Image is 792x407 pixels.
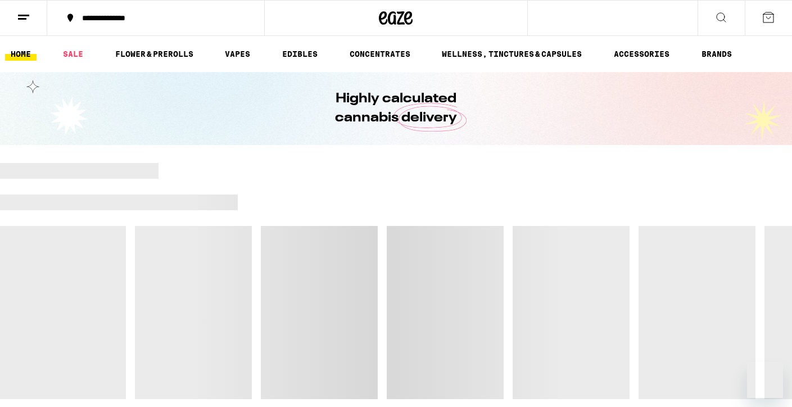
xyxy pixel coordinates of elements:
[57,47,89,61] a: SALE
[219,47,256,61] a: VAPES
[5,47,37,61] a: HOME
[304,89,489,128] h1: Highly calculated cannabis delivery
[436,47,587,61] a: WELLNESS, TINCTURES & CAPSULES
[344,47,416,61] a: CONCENTRATES
[747,362,783,398] iframe: Button to launch messaging window
[608,47,675,61] a: ACCESSORIES
[696,47,737,61] a: BRANDS
[110,47,199,61] a: FLOWER & PREROLLS
[277,47,323,61] a: EDIBLES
